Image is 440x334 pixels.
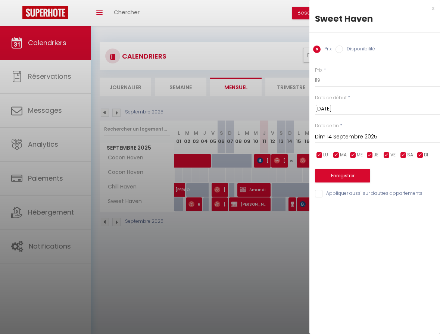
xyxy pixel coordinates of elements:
[6,3,28,25] button: Ouvrir le widget de chat LiveChat
[309,4,434,13] div: x
[315,169,370,182] button: Enregistrer
[323,152,328,159] span: LU
[357,152,363,159] span: ME
[340,152,347,159] span: MA
[407,152,413,159] span: SA
[374,152,378,159] span: JE
[315,67,322,74] label: Prix
[315,122,339,129] label: Date de fin
[321,46,332,54] label: Prix
[315,94,347,102] label: Date de début
[424,152,428,159] span: DI
[315,13,434,25] div: Sweet Haven
[343,46,375,54] label: Disponibilité
[390,152,396,159] span: VE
